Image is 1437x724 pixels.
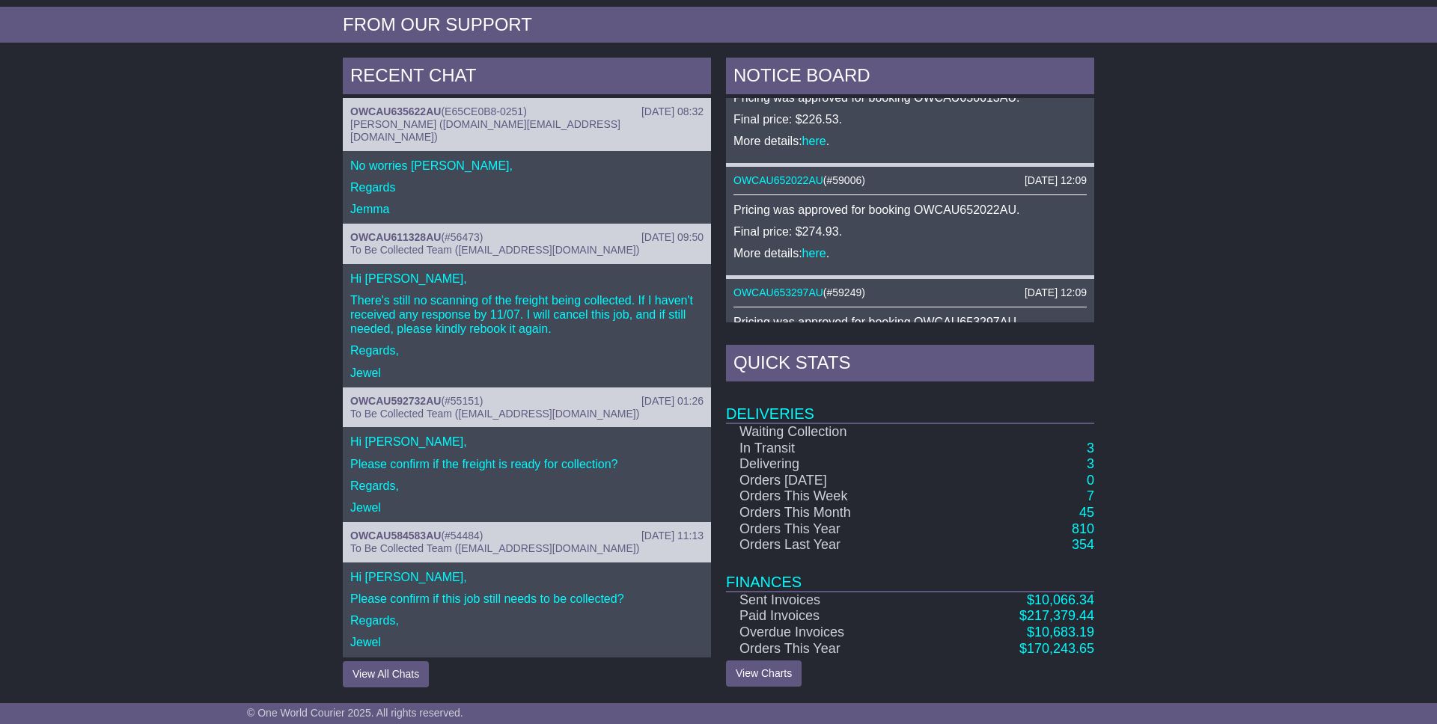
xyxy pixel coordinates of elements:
div: RECENT CHAT [343,58,711,98]
div: [DATE] 12:09 [1025,286,1087,299]
p: Jewel [350,635,704,649]
td: Orders Last Year [726,537,942,553]
p: Jewel [350,366,704,380]
p: Regards, [350,479,704,493]
td: Orders This Month [726,505,942,521]
p: Final price: $226.53. [733,112,1087,126]
span: 10,066.34 [1034,592,1094,607]
div: ( ) [350,395,704,408]
div: ( ) [733,286,1087,299]
p: No worries [PERSON_NAME], [350,159,704,173]
td: Delivering [726,456,942,473]
p: Final price: $274.93. [733,224,1087,239]
div: ( ) [733,174,1087,187]
span: 170,243.65 [1027,641,1094,656]
a: $10,066.34 [1027,592,1094,607]
div: ( ) [350,530,704,542]
p: There's still no scanning of the freight being collected. If I haven't received any response by 1... [350,293,704,337]
span: #59249 [827,286,862,298]
div: ( ) [350,105,704,118]
span: [PERSON_NAME] ([DOMAIN_NAME][EMAIL_ADDRESS][DOMAIN_NAME]) [350,118,620,143]
a: View Charts [726,660,802,687]
td: Sent Invoices [726,592,942,609]
a: here [802,247,826,260]
div: ( ) [350,231,704,244]
p: Pricing was approved for booking OWCAU652022AU. [733,203,1087,217]
a: 354 [1072,537,1094,552]
p: Hi [PERSON_NAME], [350,435,704,449]
span: 217,379.44 [1027,608,1094,623]
span: #55151 [445,395,480,407]
a: 0 [1087,473,1094,488]
p: Regards, [350,343,704,358]
td: Orders This Year [726,521,942,538]
a: $217,379.44 [1019,608,1094,623]
a: OWCAU592732AU [350,395,441,407]
td: Orders This Year [726,641,942,657]
span: #54484 [445,530,480,542]
td: Orders This Week [726,488,942,505]
a: OWCAU584583AU [350,530,441,542]
span: To Be Collected Team ([EMAIL_ADDRESS][DOMAIN_NAME]) [350,408,639,420]
a: OWCAU653297AU [733,286,823,298]
a: $170,243.65 [1019,641,1094,656]
p: Pricing was approved for booking OWCAU653297AU. [733,315,1087,329]
a: 3 [1087,456,1094,471]
td: Waiting Collection [726,423,942,441]
p: Jewel [350,500,704,515]
span: To Be Collected Team ([EMAIL_ADDRESS][DOMAIN_NAME]) [350,542,639,554]
span: #59006 [827,174,862,186]
a: 810 [1072,521,1094,536]
td: Finances [726,553,1094,592]
p: Regards, [350,613,704,628]
a: OWCAU652022AU [733,174,823,186]
span: To Be Collected Team ([EMAIL_ADDRESS][DOMAIN_NAME]) [350,244,639,256]
div: [DATE] 01:26 [641,395,704,408]
p: Please confirm if this job still needs to be collected? [350,592,704,606]
a: 7 [1087,488,1094,503]
span: #56473 [445,231,480,243]
span: © One World Courier 2025. All rights reserved. [247,707,463,719]
td: Orders [DATE] [726,473,942,489]
span: 10,683.19 [1034,625,1094,639]
p: Hi [PERSON_NAME], [350,271,704,286]
a: 3 [1087,441,1094,455]
div: FROM OUR SUPPORT [343,14,1094,36]
p: Regards [350,180,704,194]
p: Jemma [350,202,704,216]
p: More details: . [733,134,1087,148]
p: More details: . [733,246,1087,260]
a: $10,683.19 [1027,625,1094,639]
a: OWCAU611328AU [350,231,441,243]
span: E65CE0B8-0251 [445,105,523,117]
td: Overdue Invoices [726,625,942,641]
td: Paid Invoices [726,608,942,625]
p: Please confirm if the freight is ready for collection? [350,457,704,471]
a: here [802,135,826,147]
a: 45 [1079,505,1094,520]
div: Quick Stats [726,345,1094,385]
p: Hi [PERSON_NAME], [350,570,704,584]
div: NOTICE BOARD [726,58,1094,98]
button: View All Chats [343,661,429,687]
a: OWCAU635622AU [350,105,441,117]
div: [DATE] 11:13 [641,530,704,542]
div: [DATE] 08:32 [641,105,704,118]
div: [DATE] 09:50 [641,231,704,244]
td: In Transit [726,441,942,457]
div: [DATE] 12:09 [1025,174,1087,187]
td: Deliveries [726,385,1094,423]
